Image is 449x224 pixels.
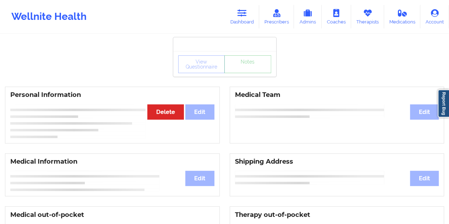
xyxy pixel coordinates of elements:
h3: Shipping Address [235,158,439,166]
a: Medications [384,5,421,28]
a: Therapists [351,5,384,28]
a: Prescribers [259,5,294,28]
a: Admins [294,5,322,28]
h3: Medical Information [10,158,214,166]
h3: Medical out-of-pocket [10,211,214,219]
button: Delete [147,104,184,120]
a: Dashboard [225,5,259,28]
a: Report Bug [438,89,449,118]
a: Account [420,5,449,28]
h3: Therapy out-of-pocket [235,211,439,219]
h3: Medical Team [235,91,439,99]
h3: Personal Information [10,91,214,99]
a: Coaches [322,5,351,28]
